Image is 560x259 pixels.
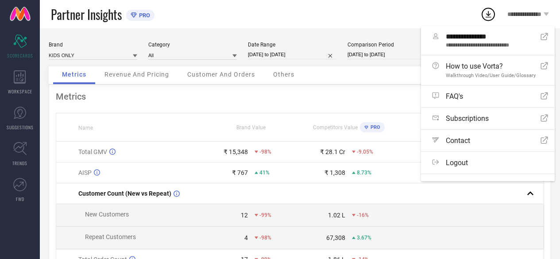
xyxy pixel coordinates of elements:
span: -98% [259,149,271,155]
div: ₹ 15,348 [224,148,248,155]
div: ₹ 767 [232,169,248,176]
div: ₹ 1,308 [324,169,345,176]
span: Others [273,71,294,78]
div: 12 [241,212,248,219]
span: Partner Insights [51,5,122,23]
span: 3.67% [357,235,371,241]
div: Metrics [56,91,544,102]
span: WORKSPACE [8,88,32,95]
a: Contact [421,130,555,151]
div: Open download list [480,6,496,22]
span: 8.73% [357,170,371,176]
span: -98% [259,235,271,241]
input: Select date range [248,50,336,59]
span: Logout [446,158,468,167]
span: How to use Vorta? [446,62,536,70]
div: Comparison Period [348,42,436,48]
span: SUGGESTIONS [7,124,34,131]
span: Repeat Customers [85,233,136,240]
span: Terms & Conditions [505,181,548,186]
span: TRENDS [12,160,27,166]
a: FAQ's [421,85,555,107]
span: -99% [259,212,271,218]
a: Subscriptions [421,108,555,129]
span: Brand Value [236,124,266,131]
span: FWD [16,196,24,202]
span: PRO [368,124,380,130]
span: AISP [78,169,92,176]
span: Revenue And Pricing [104,71,169,78]
span: Total GMV [78,148,107,155]
span: FAQ's [446,92,463,101]
span: Competitors Value [313,124,358,131]
input: Select comparison period [348,50,436,59]
div: Brand [49,42,137,48]
div: ₹ 28.1 Cr [320,148,345,155]
span: SCORECARDS [7,52,33,59]
span: Customer Count (New vs Repeat) [78,190,171,197]
span: Subscriptions [446,114,489,123]
span: New Customers [85,211,129,218]
span: -9.05% [357,149,373,155]
span: -16% [357,212,369,218]
div: Category [148,42,237,48]
span: Walkthrough Video/User Guide/Glossary [446,73,536,78]
span: 41% [259,170,270,176]
div: 4 [244,234,248,241]
div: 1.02 L [328,212,345,219]
div: Date Range [248,42,336,48]
span: Customer And Orders [187,71,255,78]
span: Metrics [62,71,86,78]
span: Name [78,125,93,131]
span: PRO [137,12,150,19]
span: Contact [446,136,470,145]
div: 67,308 [326,234,345,241]
a: How to use Vorta?Walkthrough Video/User Guide/Glossary [421,55,555,85]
